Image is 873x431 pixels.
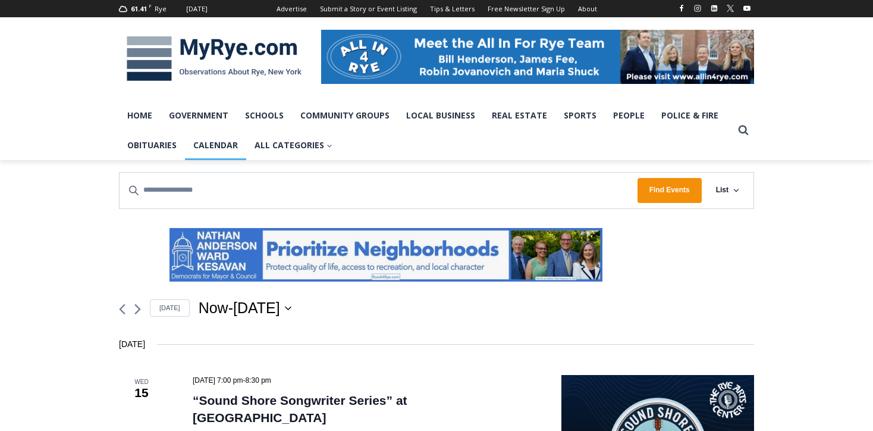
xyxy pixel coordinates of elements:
button: Click to toggle datepicker [199,298,291,319]
a: Real Estate [483,101,555,130]
span: Wed [119,377,164,386]
nav: Primary Navigation [119,101,733,161]
time: [DATE] [119,338,145,351]
a: People [605,101,653,130]
a: Community Groups [292,101,398,130]
div: [DATE] [186,4,208,14]
span: List [716,185,728,196]
span: 8:30 pm [245,376,271,385]
span: - [228,298,233,319]
span: 15 [119,384,164,402]
span: Now [199,298,228,319]
img: MyRye.com [119,28,309,90]
time: - [193,376,271,385]
span: All Categories [255,139,332,152]
a: Next Events [134,304,141,315]
a: Local Business [398,101,483,130]
a: Instagram [690,1,705,15]
a: Sports [555,101,605,130]
span: [DATE] [233,298,280,319]
span: [DATE] 7:00 pm [193,376,243,385]
button: List [702,173,753,208]
a: “Sound Shore Songwriter Series” at [GEOGRAPHIC_DATA] [193,393,407,426]
img: All in for Rye [321,30,754,83]
a: X [723,1,737,15]
a: Obituaries [119,130,185,160]
a: Facebook [674,1,689,15]
a: Previous Events [119,304,125,315]
span: F [149,2,152,9]
a: Click to select today's date [150,299,190,317]
a: Calendar [185,130,246,160]
div: Rye [155,4,167,14]
button: View Search Form [733,120,754,141]
a: Linkedin [707,1,721,15]
a: Government [161,101,237,130]
a: All Categories [246,130,341,160]
a: Schools [237,101,292,130]
button: Find Events [638,178,702,202]
input: Enter Keyword. Search for events by Keyword. [120,173,638,208]
span: 61.41 [131,4,147,13]
a: YouTube [740,1,754,15]
a: Police & Fire [653,101,727,130]
a: Home [119,101,161,130]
